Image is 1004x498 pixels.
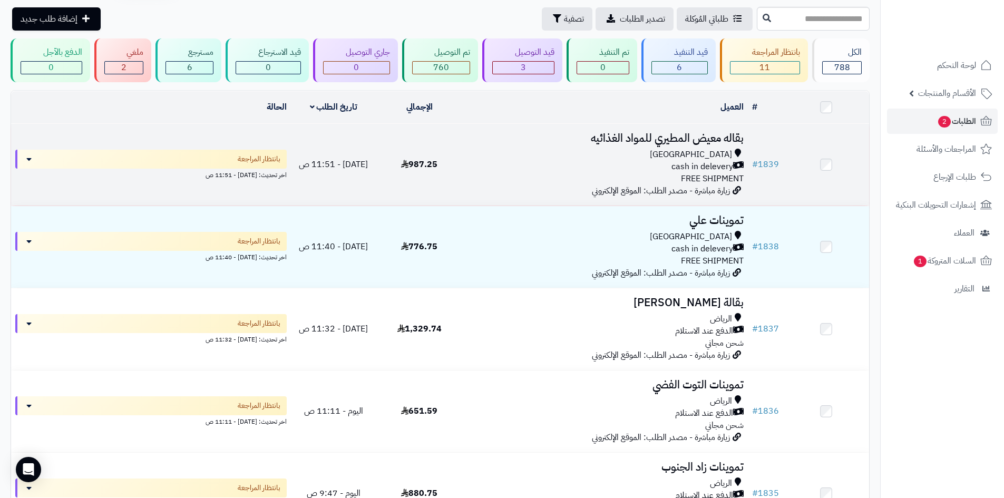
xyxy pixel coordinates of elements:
div: اخر تحديث: [DATE] - 11:11 ص [15,415,287,426]
span: # [752,240,758,253]
span: زيارة مباشرة - مصدر الطلب: الموقع الإلكتروني [592,431,730,444]
a: # [752,101,757,113]
a: طلبات الإرجاع [887,164,998,190]
span: تصفية [564,13,584,25]
div: اخر تحديث: [DATE] - 11:32 ص [15,333,287,344]
span: 11 [759,61,770,74]
a: السلات المتروكة1 [887,248,998,274]
div: جاري التوصيل [323,46,390,58]
div: 2 [105,62,143,74]
span: العملاء [954,226,974,240]
span: زيارة مباشرة - مصدر الطلب: الموقع الإلكتروني [592,349,730,362]
span: بانتظار المراجعة [238,236,280,247]
div: ملغي [104,46,144,58]
a: المراجعات والأسئلة [887,136,998,162]
span: 0 [600,61,606,74]
span: 1,329.74 [397,323,442,335]
span: 6 [187,61,192,74]
span: الرياض [710,313,732,325]
img: logo-2.png [932,28,994,50]
span: [DATE] - 11:51 ص [299,158,368,171]
span: FREE SHIPMENT [681,172,744,185]
span: 6 [677,61,682,74]
div: 0 [324,62,389,74]
div: مسترجع [165,46,213,58]
span: 0 [48,61,54,74]
span: الدفع عند الاستلام [675,407,733,419]
span: شحن مجاني [705,419,744,432]
h3: بقالة [PERSON_NAME] [466,297,744,309]
span: 0 [354,61,359,74]
span: التقارير [954,281,974,296]
span: الرياض [710,477,732,490]
span: # [752,158,758,171]
div: اخر تحديث: [DATE] - 11:40 ص [15,251,287,262]
span: بانتظار المراجعة [238,483,280,493]
span: الأقسام والمنتجات [918,86,976,101]
div: 0 [21,62,82,74]
a: مسترجع 6 [153,38,223,82]
span: [GEOGRAPHIC_DATA] [650,149,732,161]
span: 2 [121,61,126,74]
a: #1839 [752,158,779,171]
div: 760 [413,62,470,74]
a: تم التنفيذ 0 [564,38,639,82]
span: بانتظار المراجعة [238,154,280,164]
a: العميل [720,101,744,113]
span: 788 [834,61,850,74]
a: جاري التوصيل 0 [311,38,400,82]
a: الكل788 [810,38,872,82]
span: [DATE] - 11:40 ص [299,240,368,253]
a: قيد الاسترجاع 0 [223,38,311,82]
span: cash in delevery [671,161,733,173]
span: 1 [914,256,927,267]
span: 776.75 [401,240,437,253]
h3: بقاله معيض المطيري للمواد الغذائيه [466,132,744,144]
span: الدفع عند الاستلام [675,325,733,337]
a: قيد التوصيل 3 [480,38,564,82]
span: 987.25 [401,158,437,171]
a: بانتظار المراجعة 11 [718,38,811,82]
a: تم التوصيل 760 [400,38,481,82]
div: تم التنفيذ [577,46,629,58]
span: 3 [521,61,526,74]
div: 3 [493,62,554,74]
span: 760 [433,61,449,74]
a: قيد التنفيذ 6 [639,38,718,82]
a: الدفع بالآجل 0 [8,38,92,82]
a: إضافة طلب جديد [12,7,101,31]
h3: تموينات التوت الفضي [466,379,744,391]
a: #1836 [752,405,779,417]
div: الدفع بالآجل [21,46,82,58]
div: 0 [577,62,629,74]
span: زيارة مباشرة - مصدر الطلب: الموقع الإلكتروني [592,267,730,279]
span: FREE SHIPMENT [681,255,744,267]
span: [GEOGRAPHIC_DATA] [650,231,732,243]
span: السلات المتروكة [913,253,976,268]
div: 6 [652,62,707,74]
span: طلبات الإرجاع [933,170,976,184]
h3: تموينات زاد الجنوب [466,461,744,473]
div: اخر تحديث: [DATE] - 11:51 ص [15,169,287,180]
span: بانتظار المراجعة [238,401,280,411]
h3: تموينات علي [466,214,744,227]
button: تصفية [542,7,592,31]
div: Open Intercom Messenger [16,457,41,482]
a: العملاء [887,220,998,246]
span: 2 [938,116,951,128]
span: cash in delevery [671,243,733,255]
a: الإجمالي [406,101,433,113]
a: تصدير الطلبات [596,7,674,31]
a: إشعارات التحويلات البنكية [887,192,998,218]
span: # [752,323,758,335]
span: 0 [266,61,271,74]
span: تصدير الطلبات [620,13,665,25]
span: إضافة طلب جديد [21,13,77,25]
span: لوحة التحكم [937,58,976,73]
span: بانتظار المراجعة [238,318,280,329]
a: طلباتي المُوكلة [677,7,753,31]
div: قيد التنفيذ [651,46,708,58]
div: 6 [166,62,213,74]
div: بانتظار المراجعة [730,46,801,58]
span: زيارة مباشرة - مصدر الطلب: الموقع الإلكتروني [592,184,730,197]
